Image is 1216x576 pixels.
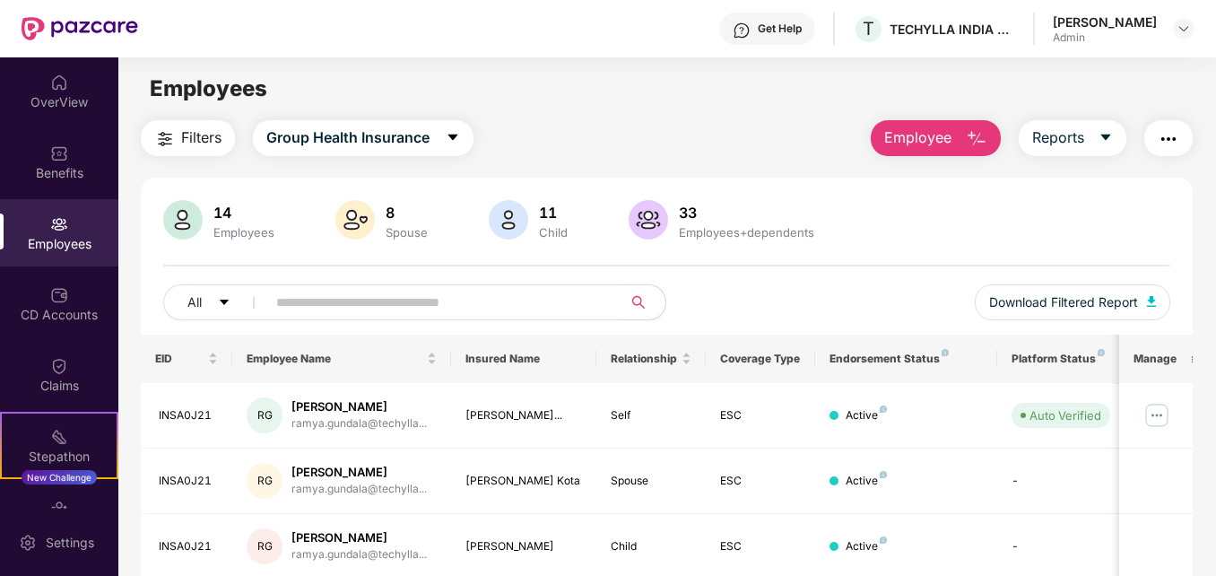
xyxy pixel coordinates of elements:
[141,120,235,156] button: Filters
[1032,127,1084,149] span: Reports
[291,398,427,415] div: [PERSON_NAME]
[22,17,138,40] img: New Pazcare Logo
[1119,335,1192,383] th: Manage
[706,335,815,383] th: Coverage Type
[155,352,204,366] span: EID
[629,200,668,240] img: svg+xml;base64,PHN2ZyB4bWxucz0iaHR0cDovL3d3dy53My5vcmcvMjAwMC9zdmciIHhtbG5zOnhsaW5rPSJodHRwOi8vd3...
[611,538,691,555] div: Child
[19,534,37,552] img: svg+xml;base64,PHN2ZyBpZD0iU2V0dGluZy0yMHgyMCIgeG1sbnM9Imh0dHA6Ly93d3cudzMub3JnLzIwMDAvc3ZnIiB3aW...
[50,428,68,446] img: svg+xml;base64,PHN2ZyB4bWxucz0iaHR0cDovL3d3dy53My5vcmcvMjAwMC9zdmciIHdpZHRoPSIyMSIgaGVpZ2h0PSIyMC...
[2,448,117,466] div: Stepathon
[465,473,583,490] div: [PERSON_NAME] Kota
[720,538,801,555] div: ESC
[335,200,375,240] img: svg+xml;base64,PHN2ZyB4bWxucz0iaHR0cDovL3d3dy53My5vcmcvMjAwMC9zdmciIHhtbG5zOnhsaW5rPSJodHRwOi8vd3...
[150,75,267,101] span: Employees
[880,537,887,544] img: svg+xml;base64,PHN2ZyB4bWxucz0iaHR0cDovL3d3dy53My5vcmcvMjAwMC9zdmciIHdpZHRoPSI4IiBoZWlnaHQ9IjgiIH...
[187,292,202,312] span: All
[50,286,68,304] img: svg+xml;base64,PHN2ZyBpZD0iQ0RfQWNjb3VudHMiIGRhdGEtbmFtZT0iQ0QgQWNjb3VudHMiIHhtbG5zPSJodHRwOi8vd3...
[733,22,751,39] img: svg+xml;base64,PHN2ZyBpZD0iSGVscC0zMngzMiIgeG1sbnM9Imh0dHA6Ly93d3cudzMub3JnLzIwMDAvc3ZnIiB3aWR0aD...
[1147,296,1156,307] img: svg+xml;base64,PHN2ZyB4bWxucz0iaHR0cDovL3d3dy53My5vcmcvMjAwMC9zdmciIHhtbG5zOnhsaW5rPSJodHRwOi8vd3...
[50,215,68,233] img: svg+xml;base64,PHN2ZyBpZD0iRW1wbG95ZWVzIiB4bWxucz0iaHR0cDovL3d3dy53My5vcmcvMjAwMC9zdmciIHdpZHRoPS...
[997,449,1125,514] td: -
[247,463,282,499] div: RG
[22,470,97,484] div: New Challenge
[720,407,801,424] div: ESC
[1099,130,1113,146] span: caret-down
[218,296,230,310] span: caret-down
[465,407,583,424] div: [PERSON_NAME]...
[1177,22,1191,36] img: svg+xml;base64,PHN2ZyBpZD0iRHJvcGRvd24tMzJ4MzIiIHhtbG5zPSJodHRwOi8vd3d3LnczLm9yZy8yMDAwL3N2ZyIgd2...
[720,473,801,490] div: ESC
[758,22,802,36] div: Get Help
[829,352,983,366] div: Endorsement Status
[942,349,949,356] img: svg+xml;base64,PHN2ZyB4bWxucz0iaHR0cDovL3d3dy53My5vcmcvMjAwMC9zdmciIHdpZHRoPSI4IiBoZWlnaHQ9IjgiIH...
[596,335,706,383] th: Relationship
[890,21,1015,38] div: TECHYLLA INDIA PRIVATE LIMITED
[382,225,431,240] div: Spouse
[291,546,427,563] div: ramya.gundala@techylla...
[621,295,656,310] span: search
[611,473,691,490] div: Spouse
[1098,349,1105,356] img: svg+xml;base64,PHN2ZyB4bWxucz0iaHR0cDovL3d3dy53My5vcmcvMjAwMC9zdmciIHdpZHRoPSI4IiBoZWlnaHQ9IjgiIH...
[451,335,597,383] th: Insured Name
[675,225,818,240] div: Employees+dependents
[1029,406,1101,424] div: Auto Verified
[871,120,1001,156] button: Employee
[159,473,218,490] div: INSA0J21
[210,204,278,222] div: 14
[291,415,427,432] div: ramya.gundala@techylla...
[621,284,666,320] button: search
[159,538,218,555] div: INSA0J21
[1019,120,1126,156] button: Reportscaret-down
[611,352,678,366] span: Relationship
[1053,31,1157,45] div: Admin
[489,200,528,240] img: svg+xml;base64,PHN2ZyB4bWxucz0iaHR0cDovL3d3dy53My5vcmcvMjAwMC9zdmciIHhtbG5zOnhsaW5rPSJodHRwOi8vd3...
[210,225,278,240] div: Employees
[846,407,887,424] div: Active
[1053,13,1157,31] div: [PERSON_NAME]
[50,499,68,517] img: svg+xml;base64,PHN2ZyBpZD0iRW5kb3JzZW1lbnRzIiB4bWxucz0iaHR0cDovL3d3dy53My5vcmcvMjAwMC9zdmciIHdpZH...
[1142,401,1171,430] img: manageButton
[232,335,451,383] th: Employee Name
[382,204,431,222] div: 8
[40,534,100,552] div: Settings
[50,144,68,162] img: svg+xml;base64,PHN2ZyBpZD0iQmVuZWZpdHMiIHhtbG5zPSJodHRwOi8vd3d3LnczLm9yZy8yMDAwL3N2ZyIgd2lkdGg9Ij...
[291,481,427,498] div: ramya.gundala@techylla...
[1158,128,1179,150] img: svg+xml;base64,PHN2ZyB4bWxucz0iaHR0cDovL3d3dy53My5vcmcvMjAwMC9zdmciIHdpZHRoPSIyNCIgaGVpZ2h0PSIyNC...
[880,406,887,413] img: svg+xml;base64,PHN2ZyB4bWxucz0iaHR0cDovL3d3dy53My5vcmcvMjAwMC9zdmciIHdpZHRoPSI4IiBoZWlnaHQ9IjgiIH...
[141,335,232,383] th: EID
[154,128,176,150] img: svg+xml;base64,PHN2ZyB4bWxucz0iaHR0cDovL3d3dy53My5vcmcvMjAwMC9zdmciIHdpZHRoPSIyNCIgaGVpZ2h0PSIyNC...
[50,357,68,375] img: svg+xml;base64,PHN2ZyBpZD0iQ2xhaW0iIHhtbG5zPSJodHRwOi8vd3d3LnczLm9yZy8yMDAwL3N2ZyIgd2lkdGg9IjIwIi...
[446,130,460,146] span: caret-down
[884,127,951,149] span: Employee
[1012,352,1110,366] div: Platform Status
[291,464,427,481] div: [PERSON_NAME]
[863,18,874,39] span: T
[846,538,887,555] div: Active
[611,407,691,424] div: Self
[465,538,583,555] div: [PERSON_NAME]
[247,528,282,564] div: RG
[253,120,473,156] button: Group Health Insurancecaret-down
[266,127,430,149] span: Group Health Insurance
[675,204,818,222] div: 33
[163,284,273,320] button: Allcaret-down
[50,74,68,92] img: svg+xml;base64,PHN2ZyBpZD0iSG9tZSIgeG1sbnM9Imh0dHA6Ly93d3cudzMub3JnLzIwMDAvc3ZnIiB3aWR0aD0iMjAiIG...
[163,200,203,240] img: svg+xml;base64,PHN2ZyB4bWxucz0iaHR0cDovL3d3dy53My5vcmcvMjAwMC9zdmciIHhtbG5zOnhsaW5rPSJodHRwOi8vd3...
[989,292,1138,312] span: Download Filtered Report
[975,284,1170,320] button: Download Filtered Report
[535,204,571,222] div: 11
[247,397,282,433] div: RG
[159,407,218,424] div: INSA0J21
[247,352,423,366] span: Employee Name
[880,471,887,478] img: svg+xml;base64,PHN2ZyB4bWxucz0iaHR0cDovL3d3dy53My5vcmcvMjAwMC9zdmciIHdpZHRoPSI4IiBoZWlnaHQ9IjgiIH...
[181,127,221,149] span: Filters
[535,225,571,240] div: Child
[966,128,987,150] img: svg+xml;base64,PHN2ZyB4bWxucz0iaHR0cDovL3d3dy53My5vcmcvMjAwMC9zdmciIHhtbG5zOnhsaW5rPSJodHRwOi8vd3...
[291,529,427,546] div: [PERSON_NAME]
[846,473,887,490] div: Active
